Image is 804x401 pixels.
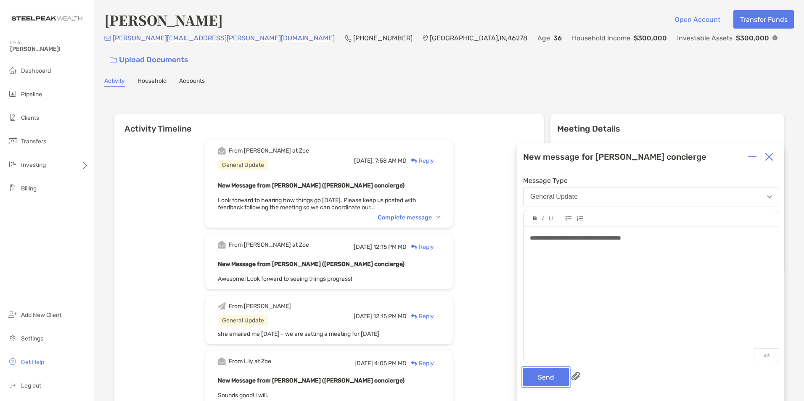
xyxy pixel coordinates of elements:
[436,216,440,219] img: Chevron icon
[572,33,630,43] p: Household Income
[354,313,372,320] span: [DATE]
[21,67,51,74] span: Dashboard
[553,33,562,43] p: 36
[566,216,571,221] img: Editor control icon
[733,10,794,29] button: Transfer Funds
[21,382,41,389] span: Log out
[411,158,417,164] img: Reply icon
[523,187,779,206] button: General Update
[114,113,544,134] h6: Activity Timeline
[218,261,405,268] b: New Message from [PERSON_NAME] ([PERSON_NAME] concierge)
[110,57,117,63] img: button icon
[218,182,405,189] b: New Message from [PERSON_NAME] ([PERSON_NAME] concierge)
[8,159,18,169] img: investing icon
[533,216,537,221] img: Editor control icon
[407,156,434,165] div: Reply
[354,243,372,251] span: [DATE]
[8,356,18,367] img: get-help icon
[748,153,756,161] img: Expand or collapse
[21,91,42,98] span: Pipeline
[677,33,733,43] p: Investable Assets
[218,392,268,399] span: Sounds good! I will.
[411,244,417,250] img: Reply icon
[218,160,268,170] div: General Update
[104,10,223,29] h4: [PERSON_NAME]
[345,35,352,42] img: Phone Icon
[353,33,413,43] p: [PHONE_NUMBER]
[10,45,89,53] span: [PERSON_NAME]!
[21,161,46,169] span: Investing
[577,216,583,221] img: Editor control icon
[407,243,434,251] div: Reply
[229,147,309,154] div: From [PERSON_NAME] at Zoe
[523,368,569,386] button: Send
[378,214,440,221] div: Complete message
[21,335,43,342] span: Settings
[8,183,18,193] img: billing icon
[113,33,335,43] p: [PERSON_NAME][EMAIL_ADDRESS][PERSON_NAME][DOMAIN_NAME]
[375,157,407,164] span: 7:58 AM MD
[229,241,309,248] div: From [PERSON_NAME] at Zoe
[218,302,226,310] img: Event icon
[8,89,18,99] img: pipeline icon
[754,348,779,363] p: 43
[354,360,373,367] span: [DATE]
[138,77,167,87] a: Household
[634,33,667,43] p: $300,000
[668,10,727,29] button: Open Account
[218,241,226,249] img: Event icon
[218,147,226,155] img: Event icon
[530,193,578,200] div: General Update
[8,309,18,319] img: add_new_client icon
[218,377,405,384] b: New Message from [PERSON_NAME] ([PERSON_NAME] concierge)
[104,77,125,87] a: Activity
[423,35,428,42] img: Location Icon
[407,312,434,321] div: Reply
[354,157,374,164] span: [DATE],
[218,315,268,326] div: General Update
[373,243,407,251] span: 12:15 PM MD
[104,51,194,69] a: Upload Documents
[571,372,580,380] img: paperclip attachments
[549,216,553,221] img: Editor control icon
[218,275,352,282] span: Awesome! Look forward to seeing things progress!
[736,33,769,43] p: $300,000
[542,216,544,221] img: Editor control icon
[21,114,39,121] span: Clients
[8,136,18,146] img: transfers icon
[8,380,18,390] img: logout icon
[21,185,37,192] span: Billing
[430,33,527,43] p: [GEOGRAPHIC_DATA] , IN , 46278
[373,313,407,320] span: 12:15 PM MD
[523,177,779,185] span: Message Type
[537,33,550,43] p: Age
[765,153,773,161] img: Close
[21,311,61,319] span: Add New Client
[104,36,111,41] img: Email Icon
[218,330,379,338] span: she emailed me [DATE] - we are setting a meeting for [DATE]
[10,3,84,34] img: Zoe Logo
[407,359,434,368] div: Reply
[179,77,205,87] a: Accounts
[557,124,777,134] p: Meeting Details
[411,361,417,366] img: Reply icon
[374,360,407,367] span: 4:05 PM MD
[218,197,416,211] span: Look forward to hearing how things go [DATE]. Please keep us posted with feedback following the m...
[767,195,772,198] img: Open dropdown arrow
[229,303,291,310] div: From [PERSON_NAME]
[8,112,18,122] img: clients icon
[21,138,46,145] span: Transfers
[772,35,778,40] img: Info Icon
[523,152,706,162] div: New message for [PERSON_NAME] concierge
[21,359,44,366] span: Get Help
[411,314,417,319] img: Reply icon
[229,358,271,365] div: From Lily at Zoe
[8,65,18,75] img: dashboard icon
[218,357,226,365] img: Event icon
[8,333,18,343] img: settings icon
